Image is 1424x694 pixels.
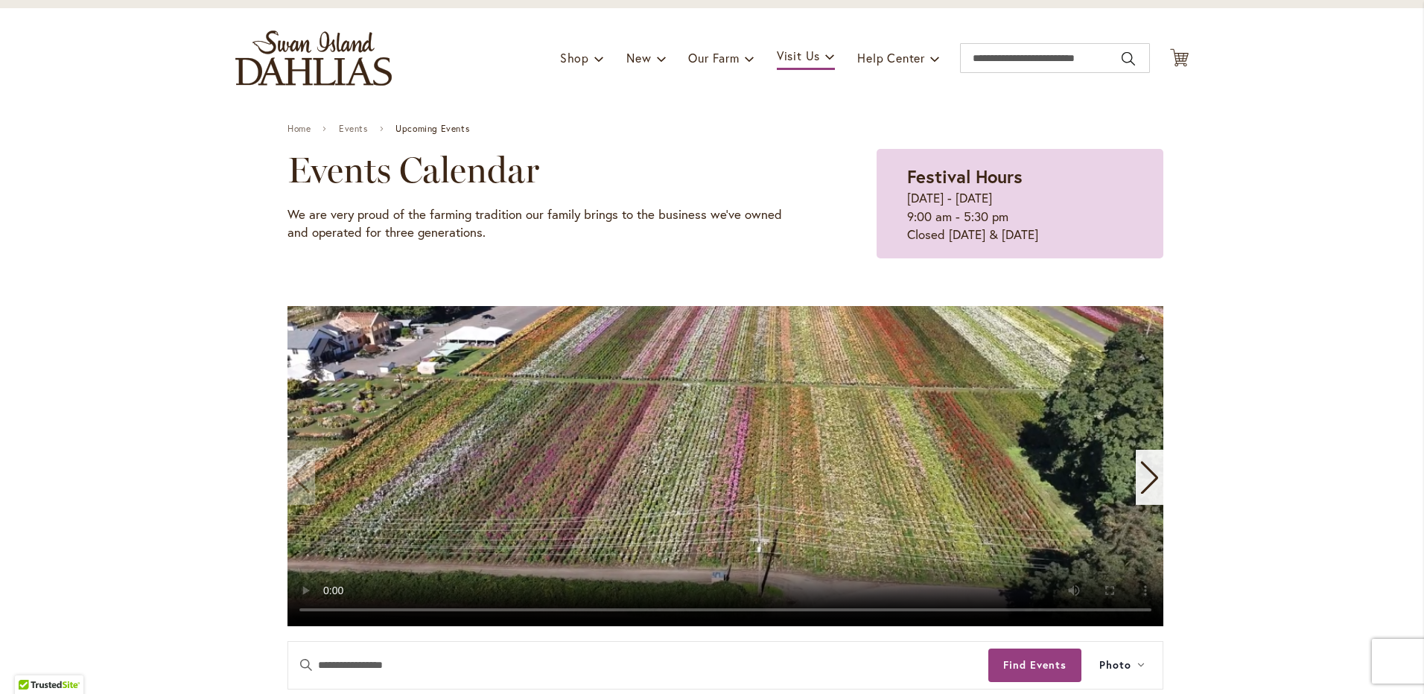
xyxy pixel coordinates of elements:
[287,124,311,134] a: Home
[288,642,988,689] input: Enter Keyword. Search for events by Keyword.
[1099,657,1131,674] span: Photo
[626,50,651,66] span: New
[339,124,368,134] a: Events
[395,124,469,134] span: Upcoming Events
[907,189,1133,243] p: [DATE] - [DATE] 9:00 am - 5:30 pm Closed [DATE] & [DATE]
[235,31,392,86] a: store logo
[287,149,802,191] h2: Events Calendar
[988,649,1081,682] button: Find Events
[857,50,925,66] span: Help Center
[560,50,589,66] span: Shop
[907,165,1023,188] strong: Festival Hours
[11,641,53,683] iframe: Launch Accessibility Center
[287,206,802,242] p: We are very proud of the farming tradition our family brings to the business we've owned and oper...
[777,48,820,63] span: Visit Us
[688,50,739,66] span: Our Farm
[1081,642,1163,689] button: Photo
[287,306,1163,626] swiper-slide: 1 / 11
